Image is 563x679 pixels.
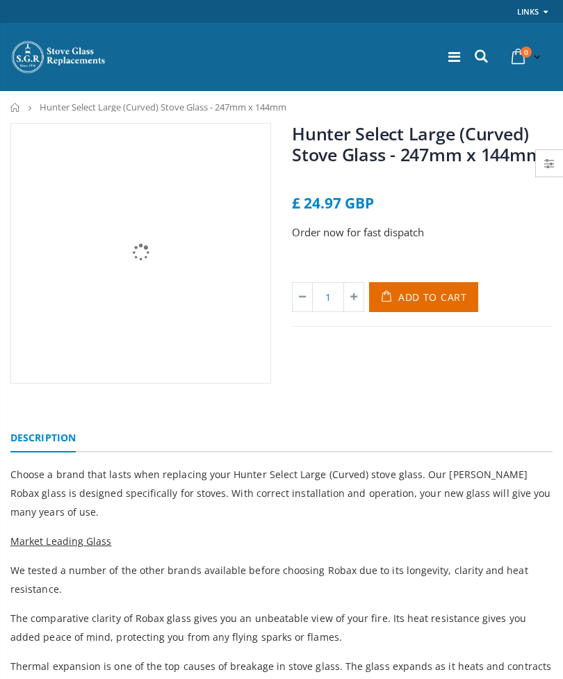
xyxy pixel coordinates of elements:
[40,101,286,113] span: Hunter Select Large (Curved) Stove Glass - 247mm x 144mm
[10,564,528,596] span: We tested a number of the other brands available before choosing Robax due to its longevity, clar...
[10,425,76,452] a: Description
[517,3,539,20] a: Links
[10,468,550,518] span: Choose a brand that lasts when replacing your Hunter Select Large (Curved) stove glass. Our [PERS...
[10,40,108,74] img: Stove Glass Replacement
[10,103,21,112] a: Home
[292,122,542,166] a: Hunter Select Large (Curved) Stove Glass - 247mm x 144mm
[398,291,467,304] span: Add to Cart
[10,534,111,548] span: Market Leading Glass
[369,282,478,312] button: Add to Cart
[448,47,460,66] a: Menu
[10,612,526,644] span: The comparative clarity of Robax glass gives you an unbeatable view of your fire. Its heat resist...
[292,224,553,240] p: Order now for fast dispatch
[521,47,532,58] span: 0
[292,193,374,213] span: £ 24.97 GBP
[506,43,544,70] a: 0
